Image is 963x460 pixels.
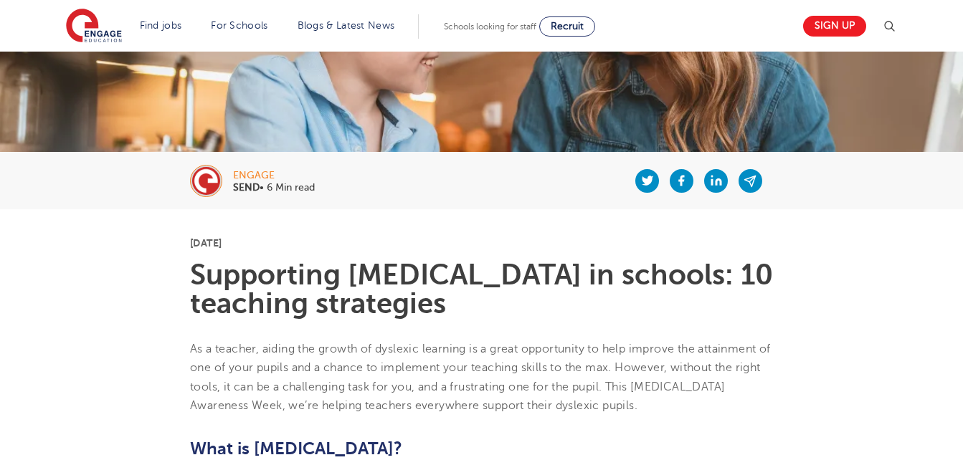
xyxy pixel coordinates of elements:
div: engage [233,171,315,181]
img: Engage Education [66,9,122,44]
span: Recruit [551,21,584,32]
p: [DATE] [190,238,773,248]
p: • 6 Min read [233,183,315,193]
a: For Schools [211,20,267,31]
a: Blogs & Latest News [298,20,395,31]
a: Sign up [803,16,866,37]
b: SEND [233,182,260,193]
h1: Supporting [MEDICAL_DATA] in schools: 10 teaching strategies [190,261,773,318]
span: As a teacher, aiding the growth of dyslexic learning is a great opportunity to help improve the a... [190,342,771,412]
a: Find jobs [140,20,182,31]
b: What is [MEDICAL_DATA]? [190,439,402,459]
span: Schools looking for staff [444,21,536,32]
a: Recruit [539,16,595,37]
